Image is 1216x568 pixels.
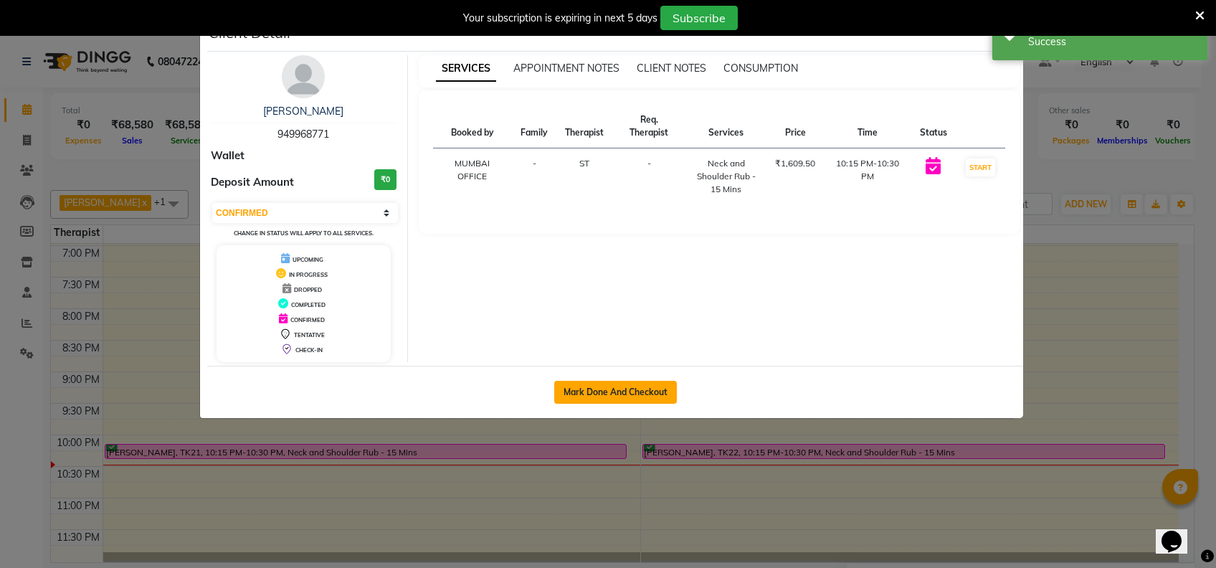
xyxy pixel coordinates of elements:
[685,105,766,148] th: Services
[966,158,995,176] button: START
[463,11,657,26] div: Your subscription is expiring in next 5 days
[293,256,323,263] span: UPCOMING
[211,174,294,191] span: Deposit Amount
[433,105,513,148] th: Booked by
[1028,34,1197,49] div: Success
[513,62,619,75] span: APPOINTMENT NOTES
[295,346,323,354] span: CHECK-IN
[291,301,326,308] span: COMPLETED
[911,105,956,148] th: Status
[556,105,612,148] th: Therapist
[277,128,329,141] span: 949968771
[211,148,244,164] span: Wallet
[512,148,556,205] td: -
[433,148,513,205] td: MUMBAI OFFICE
[766,105,824,148] th: Price
[436,56,496,82] span: SERVICES
[824,105,911,148] th: Time
[637,62,706,75] span: CLIENT NOTES
[554,381,677,404] button: Mark Done And Checkout
[294,331,325,339] span: TENTATIVE
[579,158,589,169] span: ST
[290,316,325,323] span: CONFIRMED
[723,62,798,75] span: CONSUMPTION
[612,148,685,205] td: -
[824,148,911,205] td: 10:15 PM-10:30 PM
[234,229,374,237] small: Change in status will apply to all services.
[512,105,556,148] th: Family
[660,6,738,30] button: Subscribe
[694,157,758,196] div: Neck and Shoulder Rub - 15 Mins
[289,271,328,278] span: IN PROGRESS
[1156,511,1202,554] iframe: chat widget
[263,105,343,118] a: [PERSON_NAME]
[374,169,396,190] h3: ₹0
[282,55,325,98] img: avatar
[294,286,322,293] span: DROPPED
[612,105,685,148] th: Req. Therapist
[775,157,815,170] div: ₹1,609.50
